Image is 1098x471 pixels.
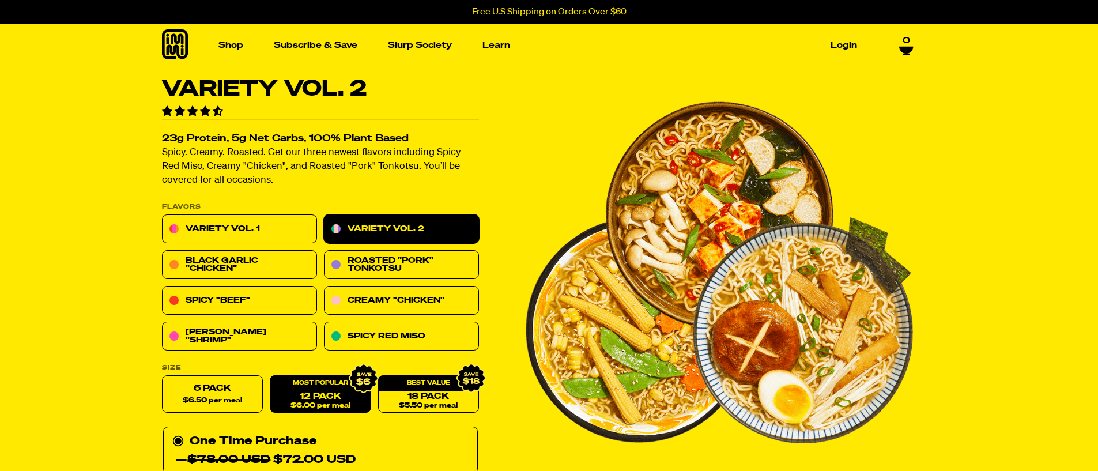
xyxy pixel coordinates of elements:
a: Roasted "Pork" Tonkotsu [324,251,479,280]
h1: Variety Vol. 2 [162,78,479,100]
span: $72.00 USD [187,454,356,466]
nav: Main navigation [214,24,862,66]
label: Size [162,365,479,371]
span: $6.00 per meal [290,402,350,410]
p: Spicy. Creamy. Roasted. Get our three newest flavors including Spicy Red Miso, Creamy "Chicken", ... [162,146,479,188]
p: Free U.S Shipping on Orders Over $60 [472,7,627,17]
p: Flavors [162,204,479,210]
a: 18 Pack$5.50 per meal [378,376,478,413]
a: Shop [214,36,248,54]
div: — [176,451,356,469]
span: $5.50 per meal [399,402,458,410]
a: Creamy "Chicken" [324,287,479,315]
a: 0 [899,36,914,55]
a: [PERSON_NAME] "Shrimp" [162,322,317,351]
a: Spicy "Beef" [162,287,317,315]
span: $6.50 per meal [183,397,242,405]
a: Black Garlic "Chicken" [162,251,317,280]
div: PDP main carousel [526,78,913,466]
a: Subscribe & Save [269,36,362,54]
iframe: Marketing Popup [6,418,122,465]
span: 0 [903,36,910,46]
h2: 23g Protein, 5g Net Carbs, 100% Plant Based [162,134,479,144]
a: Slurp Society [383,36,456,54]
a: Variety Vol. 2 [324,215,479,244]
a: Variety Vol. 1 [162,215,317,244]
li: 1 of 8 [526,78,913,466]
label: 6 Pack [162,376,263,413]
a: Spicy Red Miso [324,322,479,351]
a: Learn [478,36,515,54]
a: 12 Pack$6.00 per meal [270,376,371,413]
span: 4.70 stars [162,107,225,117]
img: Variety Vol. 2 [526,78,913,466]
del: $78.00 USD [187,454,270,466]
a: Login [826,36,862,54]
div: One Time Purchase [172,432,469,469]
